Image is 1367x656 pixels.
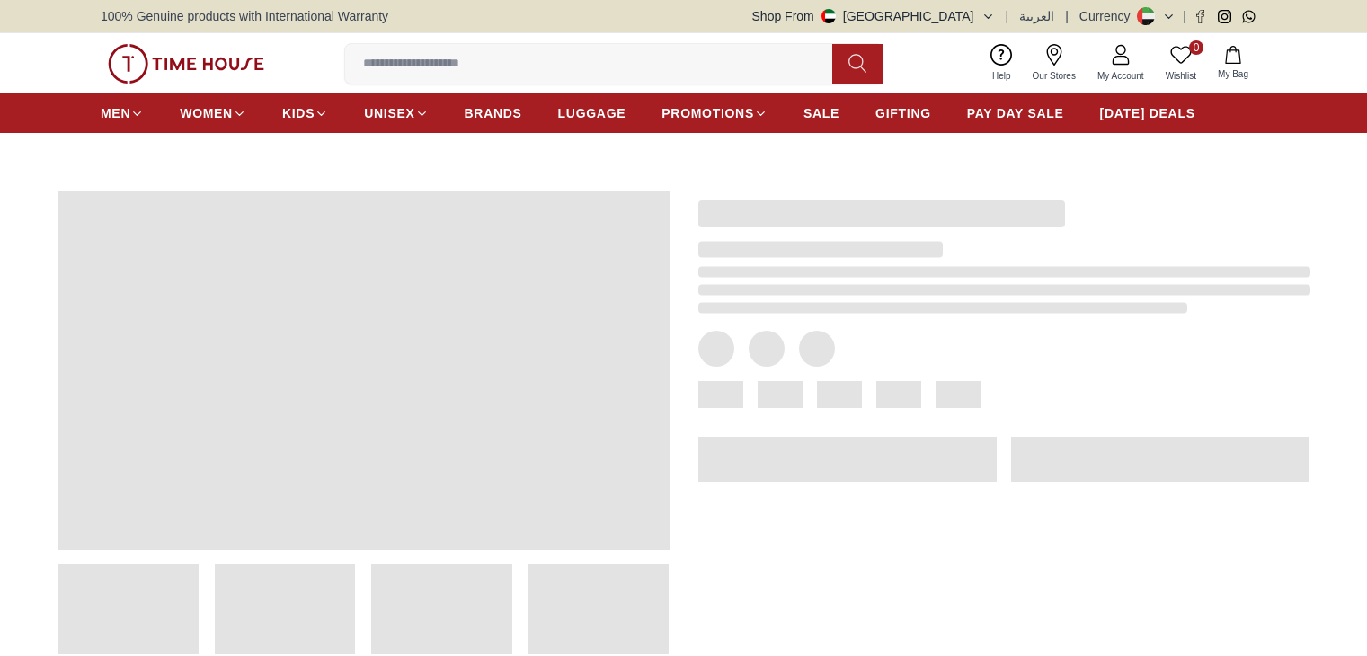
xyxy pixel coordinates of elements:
[101,7,388,25] span: 100% Genuine products with International Warranty
[101,97,144,129] a: MEN
[1019,7,1054,25] button: العربية
[1155,40,1207,86] a: 0Wishlist
[180,104,233,122] span: WOMEN
[282,104,315,122] span: KIDS
[752,7,995,25] button: Shop From[GEOGRAPHIC_DATA]
[558,97,626,129] a: LUGGAGE
[364,104,414,122] span: UNISEX
[101,104,130,122] span: MEN
[981,40,1022,86] a: Help
[1100,97,1195,129] a: [DATE] DEALS
[1022,40,1087,86] a: Our Stores
[108,44,264,84] img: ...
[465,97,522,129] a: BRANDS
[1158,69,1203,83] span: Wishlist
[1090,69,1151,83] span: My Account
[180,97,246,129] a: WOMEN
[1100,104,1195,122] span: [DATE] DEALS
[1183,7,1186,25] span: |
[967,104,1064,122] span: PAY DAY SALE
[803,104,839,122] span: SALE
[661,97,768,129] a: PROMOTIONS
[1194,10,1207,23] a: Facebook
[1079,7,1138,25] div: Currency
[1025,69,1083,83] span: Our Stores
[1065,7,1069,25] span: |
[875,97,931,129] a: GIFTING
[465,104,522,122] span: BRANDS
[821,9,836,23] img: United Arab Emirates
[985,69,1018,83] span: Help
[967,97,1064,129] a: PAY DAY SALE
[661,104,754,122] span: PROMOTIONS
[1211,67,1256,81] span: My Bag
[803,97,839,129] a: SALE
[1218,10,1231,23] a: Instagram
[558,104,626,122] span: LUGGAGE
[875,104,931,122] span: GIFTING
[282,97,328,129] a: KIDS
[1006,7,1009,25] span: |
[1242,10,1256,23] a: Whatsapp
[1207,42,1259,84] button: My Bag
[1189,40,1203,55] span: 0
[364,97,428,129] a: UNISEX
